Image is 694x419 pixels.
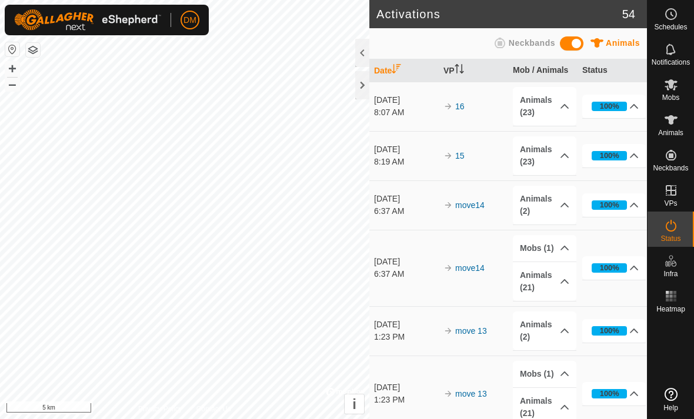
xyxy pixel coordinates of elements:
span: Mobs [662,94,679,101]
span: Schedules [654,24,687,31]
h2: Activations [376,7,622,21]
div: [DATE] [374,381,438,394]
div: 100% [592,263,627,273]
div: [DATE] [374,143,438,156]
p-accordion-header: Animals (21) [513,262,576,301]
span: DM [183,14,196,26]
span: Animals [606,38,640,48]
img: arrow [443,151,453,160]
div: 1:23 PM [374,331,438,343]
p-accordion-header: 100% [582,256,646,280]
span: Neckbands [653,165,688,172]
div: 1:23 PM [374,394,438,406]
a: move 13 [455,326,487,336]
img: arrow [443,326,453,336]
p-accordion-header: 100% [582,144,646,167]
p-accordion-header: Mobs (1) [513,235,576,262]
p-sorticon: Activate to sort [455,66,464,75]
button: – [5,77,19,91]
div: 6:37 AM [374,205,438,217]
th: VP [439,59,508,82]
img: arrow [443,200,453,210]
span: 54 [622,5,635,23]
p-accordion-header: 100% [582,382,646,405]
a: move14 [455,263,485,273]
p-accordion-header: Animals (23) [513,87,576,126]
a: Contact Us [196,404,231,414]
a: move 13 [455,389,487,398]
div: 8:07 AM [374,106,438,119]
button: i [345,394,364,414]
div: 100% [600,199,619,210]
button: Reset Map [5,42,19,56]
p-accordion-header: Animals (23) [513,136,576,175]
a: move14 [455,200,485,210]
div: [DATE] [374,256,438,268]
div: 100% [592,389,627,398]
img: arrow [443,389,453,398]
p-sorticon: Activate to sort [392,66,401,75]
div: 6:37 AM [374,268,438,280]
span: Status [660,235,680,242]
a: Privacy Policy [138,404,182,414]
th: Mob / Animals [508,59,578,82]
span: VPs [664,200,677,207]
span: Infra [663,270,678,277]
p-accordion-header: 100% [582,319,646,343]
div: 100% [600,150,619,161]
span: Neckbands [509,38,555,48]
div: 100% [592,102,627,111]
span: Heatmap [656,306,685,313]
div: 100% [592,326,627,336]
a: 16 [455,102,465,111]
p-accordion-header: Animals (2) [513,186,576,224]
span: Notifications [652,59,690,66]
p-accordion-header: Animals (2) [513,311,576,350]
div: 100% [600,262,619,273]
span: Help [663,404,678,411]
button: + [5,62,19,76]
div: 8:19 AM [374,156,438,168]
div: 100% [592,151,627,160]
th: Date [369,59,439,82]
div: 100% [600,325,619,336]
img: arrow [443,102,453,111]
div: [DATE] [374,193,438,205]
a: Help [648,383,694,416]
span: i [352,396,356,412]
div: 100% [600,100,619,112]
button: Map Layers [26,43,40,57]
div: 100% [592,200,627,210]
p-accordion-header: 100% [582,193,646,217]
p-accordion-header: Mobs (1) [513,361,576,387]
img: Gallagher Logo [14,9,161,31]
div: 100% [600,388,619,399]
div: [DATE] [374,94,438,106]
img: arrow [443,263,453,273]
a: 15 [455,151,465,160]
div: [DATE] [374,319,438,331]
p-accordion-header: 100% [582,95,646,118]
span: Animals [658,129,683,136]
th: Status [578,59,647,82]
